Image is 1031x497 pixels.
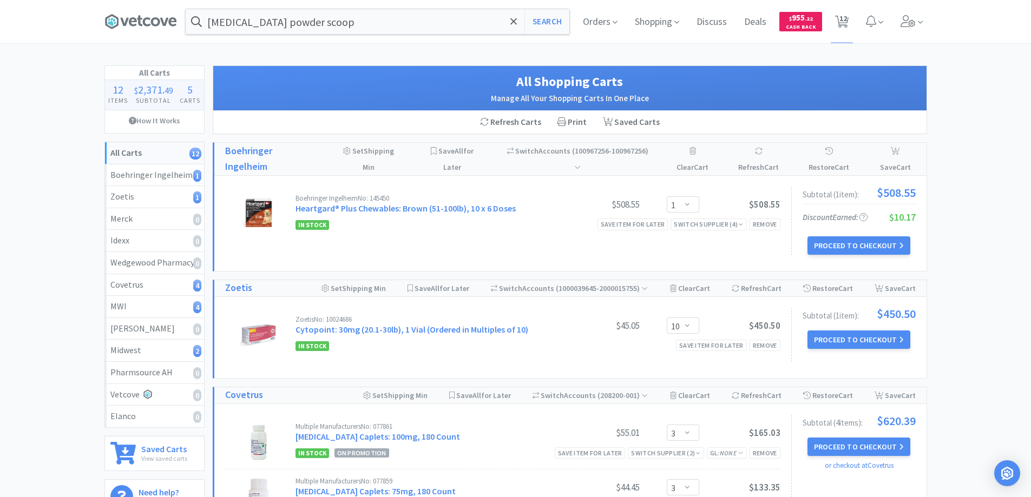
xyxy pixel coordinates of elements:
[767,283,782,293] span: Cart
[186,9,569,34] input: Search by item, sku, manufacturer, ingredient, size...
[595,111,668,134] a: Saved Carts
[193,345,201,357] i: 2
[720,449,737,457] i: None
[786,24,816,31] span: Cash Back
[105,252,204,274] a: Wedgewood Pharmacy0
[193,389,201,401] i: 0
[295,341,329,351] span: In Stock
[877,308,916,320] span: $450.50
[110,147,142,158] strong: All Carts
[105,230,204,252] a: Idexx0
[749,320,780,332] span: $450.50
[134,85,138,96] span: $
[105,208,204,230] a: Merck0
[455,146,463,156] span: All
[141,453,187,463] p: View saved carts
[749,198,780,210] span: $508.55
[104,436,205,471] a: Saved CartsView saved carts
[554,283,648,293] span: ( 1000039645-2000015755 )
[789,12,813,23] span: 955
[193,191,201,203] i: 1
[838,283,853,293] span: Cart
[138,83,162,96] span: 2,371
[110,388,199,402] div: Vetcove
[110,409,199,423] div: Elanco
[803,308,916,320] div: Subtotal ( 1 item ):
[695,283,710,293] span: Cart
[472,111,549,134] div: Refresh Carts
[224,71,916,92] h1: All Shopping Carts
[749,481,780,493] span: $133.35
[105,340,204,362] a: Midwest2
[491,280,648,296] div: Accounts
[110,190,199,204] div: Zoetis
[295,478,559,485] div: Multiple Manufacturers No: 077859
[105,296,204,318] a: MWI4
[235,195,283,233] img: 510bada692444b0cb1a00a6a278e45fa_487088.png
[875,280,916,296] div: Save
[372,390,384,400] span: Set
[110,343,199,357] div: Midwest
[193,257,201,269] i: 0
[875,387,916,403] div: Save
[334,448,389,458] span: On Promotion
[559,319,640,332] div: $45.05
[113,83,123,96] span: 12
[559,481,640,494] div: $44.45
[193,214,201,226] i: 0
[695,390,710,400] span: Cart
[807,236,910,255] button: Proceed to Checkout
[131,84,176,95] div: .
[352,146,364,156] span: Set
[110,168,199,182] div: Boehringer Ingelheim
[105,164,204,187] a: Boehringer Ingelheim1
[559,426,640,439] div: $55.01
[674,219,743,229] div: Switch Supplier ( 4 )
[295,195,559,202] div: Boehringer Ingelheim No: 145450
[249,423,268,461] img: a93f6aa6aed644a9956e9ea5e5caa658_575321.png
[105,384,204,406] a: Vetcove0
[670,387,710,403] div: Clear
[105,406,204,427] a: Elanco0
[295,448,329,458] span: In Stock
[193,323,201,335] i: 0
[596,390,648,400] span: ( 208200-001 )
[165,85,173,96] span: 49
[110,322,199,336] div: [PERSON_NAME]
[187,83,193,96] span: 5
[337,143,400,175] div: Shipping Min
[189,148,201,160] i: 12
[877,187,916,198] span: $508.55
[193,301,201,313] i: 4
[295,203,516,214] a: Heartgard® Plus Chewables: Brown (51-100lb), 10 x 6 Doses
[533,387,648,403] div: Accounts
[225,143,316,175] a: Boehringer Ingelheim
[225,387,263,403] a: Covetrus
[807,330,910,349] button: Proceed to Checkout
[750,447,780,459] div: Remove
[363,387,428,403] div: Shipping Min
[555,447,626,459] div: Save item for later
[803,212,868,222] span: Discount Earned:
[431,283,439,293] span: All
[670,280,710,296] div: Clear
[750,340,780,351] div: Remove
[835,162,849,172] span: Cart
[193,411,201,423] i: 0
[597,218,668,230] div: Save item for later
[524,9,569,34] button: Search
[732,280,782,296] div: Refresh
[139,485,197,496] h6: Need help?
[415,283,469,293] span: Save for Later
[831,18,853,28] a: 12
[193,367,201,379] i: 0
[807,438,910,456] button: Proceed to Checkout
[295,423,559,430] div: Multiple Manufacturers No: 077861
[803,387,853,403] div: Restore
[764,162,779,172] span: Cart
[805,15,813,22] span: . 22
[240,316,278,354] img: c75d754290ff494087b9ddf993b7bf2c_527056.jpeg
[110,278,199,292] div: Covetrus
